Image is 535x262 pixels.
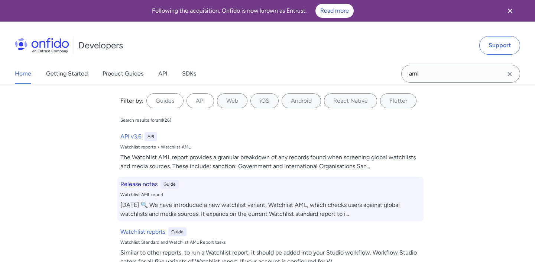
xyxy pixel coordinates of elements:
[187,93,214,108] label: API
[217,93,247,108] label: Web
[145,132,157,141] div: API
[250,93,279,108] label: iOS
[182,63,196,84] a: SDKs
[15,63,31,84] a: Home
[120,180,158,189] h6: Release notes
[506,6,515,15] svg: Close banner
[120,227,165,236] h6: Watchlist reports
[496,1,524,20] button: Close banner
[120,201,421,218] div: [DATE] 🔍 We have introduced a new watchlist variant, Watchlist AML, which checks users against gl...
[282,93,321,108] label: Android
[120,239,421,245] div: Watchlist Standard and Watchlist AML Report tasks
[120,132,142,141] h6: API v3.6
[46,63,88,84] a: Getting Started
[315,4,354,18] a: Read more
[120,117,171,123] div: Search results for aml ( 26 )
[117,129,424,174] a: API v3.6APIWatchlist reports > Watchlist AMLThe Watchlist AML report provides a granular breakdow...
[479,36,520,55] a: Support
[15,38,69,53] img: Onfido Logo
[324,93,377,108] label: React Native
[168,227,187,236] div: Guide
[117,177,424,221] a: Release notesGuideWatchlist AML report[DATE] 🔍 We have introduced a new watchlist variant, Watchl...
[120,96,143,105] div: Filter by:
[160,180,179,189] div: Guide
[146,93,184,108] label: Guides
[158,63,167,84] a: API
[78,39,123,51] h1: Developers
[401,65,520,83] input: Onfido search input field
[380,93,416,108] label: Flutter
[120,192,421,198] div: Watchlist AML report
[505,70,514,79] svg: Clear search field button
[9,4,496,18] div: Following the acquisition, Onfido is now known as Entrust.
[120,153,421,171] div: The Watchlist AML report provides a granular breakdown of any records found when screening global...
[120,144,421,150] div: Watchlist reports > Watchlist AML
[103,63,143,84] a: Product Guides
